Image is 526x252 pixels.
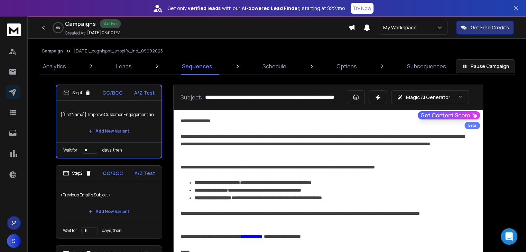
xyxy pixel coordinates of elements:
button: Magic AI Generator [391,90,469,104]
div: Active [100,19,121,28]
div: Step 2 [63,170,92,176]
p: My Workspace [383,24,419,31]
p: [DATE] 03:00 PM [87,30,120,36]
p: A/Z Test [134,89,155,96]
a: Leads [112,58,136,75]
div: Open Intercom Messenger [501,228,517,245]
p: Leads [116,62,132,70]
p: Options [336,62,357,70]
p: [DATE]_cognispot_shopify_ind_09092025 [74,48,163,54]
p: Analytics [43,62,66,70]
button: Pause Campaign [456,59,515,73]
button: Try Now [351,3,373,14]
strong: AI-powered Lead Finder, [242,5,301,12]
div: Step 1 [63,90,91,96]
p: Get only with our starting at $22/mo [167,5,345,12]
p: days, then [102,228,122,233]
p: Try Now [353,5,371,12]
button: Get Free Credits [456,21,514,35]
a: Sequences [178,58,216,75]
a: Subsequences [403,58,450,75]
button: S [7,234,21,248]
p: <Previous Email's Subject> [60,185,158,205]
p: Subsequences [407,62,446,70]
p: Schedule [262,62,286,70]
button: Add New Variant [83,124,135,138]
a: Schedule [258,58,290,75]
button: Add New Variant [83,205,135,219]
p: 0 % [56,26,60,30]
h1: Campaigns [65,20,96,28]
li: Step1CC/BCCA/Z Test{{firstName}}, Improve Customer Engagement and Revenue with AIAdd New VariantW... [56,85,162,158]
p: Created At: [65,30,86,36]
div: Beta [464,122,480,129]
p: CC/BCC [102,89,123,96]
li: Step2CC/BCCA/Z Test<Previous Email's Subject>Add New VariantWait fordays, then [56,165,162,239]
p: CC/BCC [103,170,123,177]
p: {{firstName}}, Improve Customer Engagement and Revenue with AI [61,105,157,124]
a: Analytics [39,58,70,75]
p: Wait for [63,228,77,233]
button: Get Content Score [418,111,480,119]
p: days, then [102,147,122,153]
p: Get Free Credits [471,24,509,31]
img: logo [7,23,21,36]
p: Magic AI Generator [406,94,450,101]
p: Subject: [181,93,202,101]
p: A/Z Test [135,170,155,177]
button: Campaign [41,48,63,54]
p: Wait for [63,147,77,153]
strong: verified leads [188,5,221,12]
p: Sequences [182,62,212,70]
a: Options [332,58,361,75]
